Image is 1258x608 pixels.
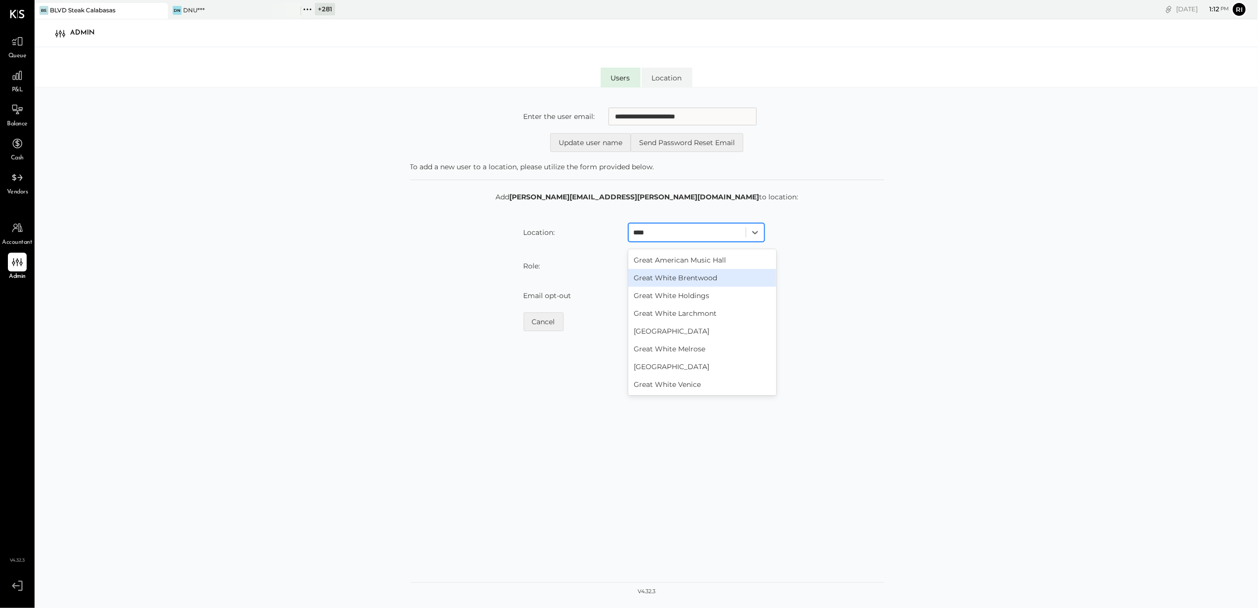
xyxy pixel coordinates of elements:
[628,304,776,322] div: Great White Larchmont
[7,188,28,197] span: Vendors
[628,322,776,340] div: [GEOGRAPHIC_DATA]
[601,68,641,87] li: Users
[628,287,776,304] div: Great White Holdings
[524,312,564,331] button: Cancel
[70,25,105,41] div: Admin
[628,269,776,287] div: Great White Brentwood
[11,154,24,163] span: Cash
[173,6,182,15] div: DN
[315,3,335,15] div: + 281
[628,376,776,393] div: Great White Venice
[524,112,595,121] label: Enter the user email:
[410,162,884,172] p: To add a new user to a location, please utilize the form provided below.
[1176,4,1229,14] div: [DATE]
[50,6,115,14] div: BLVD Steak Calabasas
[509,192,759,201] strong: [PERSON_NAME][EMAIL_ADDRESS][PERSON_NAME][DOMAIN_NAME]
[638,588,656,596] div: v 4.32.3
[0,66,34,95] a: P&L
[0,134,34,163] a: Cash
[628,251,776,269] div: Great American Music Hall
[0,32,34,61] a: Queue
[628,340,776,358] div: Great White Melrose
[39,6,48,15] div: BS
[524,261,540,271] label: Role:
[550,133,631,152] button: Update user name
[631,133,743,152] button: Send Password Reset Email
[524,291,572,301] label: Email opt-out
[12,86,23,95] span: P&L
[0,100,34,129] a: Balance
[1231,1,1247,17] button: Ri
[0,219,34,247] a: Accountant
[0,168,34,197] a: Vendors
[642,68,692,87] li: Location
[2,238,33,247] span: Accountant
[7,120,28,129] span: Balance
[524,228,555,237] label: Location:
[8,52,27,61] span: Queue
[9,272,26,281] span: Admin
[0,253,34,281] a: Admin
[628,358,776,376] div: [GEOGRAPHIC_DATA]
[1164,4,1174,14] div: copy link
[496,192,798,202] p: Add to location:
